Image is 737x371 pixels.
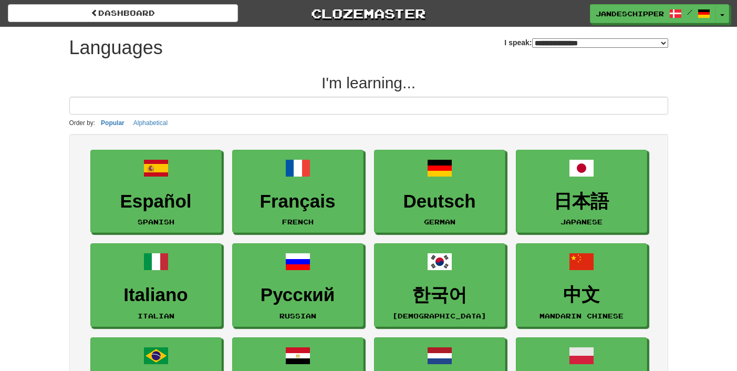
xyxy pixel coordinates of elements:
small: Russian [279,312,316,320]
a: 한국어[DEMOGRAPHIC_DATA] [374,243,505,327]
a: 中文Mandarin Chinese [516,243,647,327]
small: Order by: [69,119,96,127]
h3: Deutsch [380,191,500,212]
h3: Español [96,191,216,212]
a: Clozemaster [254,4,484,23]
h3: 中文 [522,285,641,305]
small: Japanese [560,218,603,225]
h3: 한국어 [380,285,500,305]
small: German [424,218,455,225]
a: EspañolSpanish [90,150,222,233]
span: JandeSchipper [596,9,664,18]
label: I speak: [504,37,668,48]
a: JandeSchipper / [590,4,716,23]
a: РусскийRussian [232,243,364,327]
h2: I'm learning... [69,74,668,91]
small: French [282,218,314,225]
a: 日本語Japanese [516,150,647,233]
a: ItalianoItalian [90,243,222,327]
h3: Русский [238,285,358,305]
small: Mandarin Chinese [539,312,624,320]
h1: Languages [69,37,163,58]
button: Popular [98,117,128,129]
small: Italian [138,312,174,320]
a: FrançaisFrench [232,150,364,233]
select: I speak: [532,38,668,48]
span: / [687,8,692,16]
h3: 日本語 [522,191,641,212]
a: DeutschGerman [374,150,505,233]
a: dashboard [8,4,238,22]
h3: Français [238,191,358,212]
h3: Italiano [96,285,216,305]
button: Alphabetical [130,117,171,129]
small: Spanish [138,218,174,225]
small: [DEMOGRAPHIC_DATA] [392,312,486,320]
